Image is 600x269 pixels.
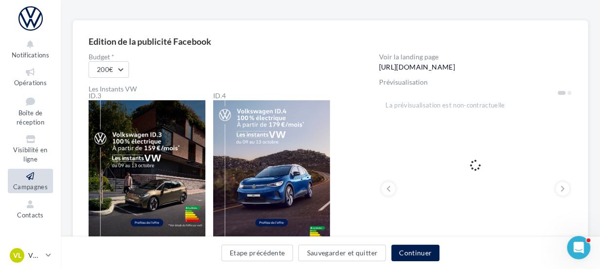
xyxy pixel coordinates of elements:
div: Les Instants VW [89,86,347,92]
a: Opérations [8,65,53,89]
button: Notifications [8,37,53,61]
label: ID.3 [89,92,205,99]
span: VL [13,251,21,260]
img: ID.4 [213,100,330,246]
span: Contacts [17,211,44,219]
div: Edition de la publicité Facebook [89,37,211,46]
button: Sauvegarder et quitter [298,245,386,261]
a: Campagnes [8,169,53,193]
a: Visibilité en ligne [8,132,53,165]
a: [URL][DOMAIN_NAME] [379,63,455,71]
span: Visibilité en ligne [13,146,47,163]
iframe: Intercom live chat [567,236,590,259]
button: Continuer [391,245,439,261]
a: Boîte de réception [8,93,53,128]
div: Prévisualisation [379,79,572,86]
span: Campagnes [13,183,48,191]
span: Notifications [12,51,49,59]
span: Boîte de réception [17,109,44,126]
label: ID.4 [213,92,330,99]
button: Etape précédente [221,245,293,261]
a: Contacts [8,197,53,221]
div: Voir la landing page [379,54,572,60]
label: Budget * [89,54,347,60]
p: VW LAON [28,251,42,260]
button: 200€ [89,61,129,78]
a: VL VW LAON [8,246,53,265]
img: ID.3 [89,100,205,246]
span: Opérations [14,79,47,87]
